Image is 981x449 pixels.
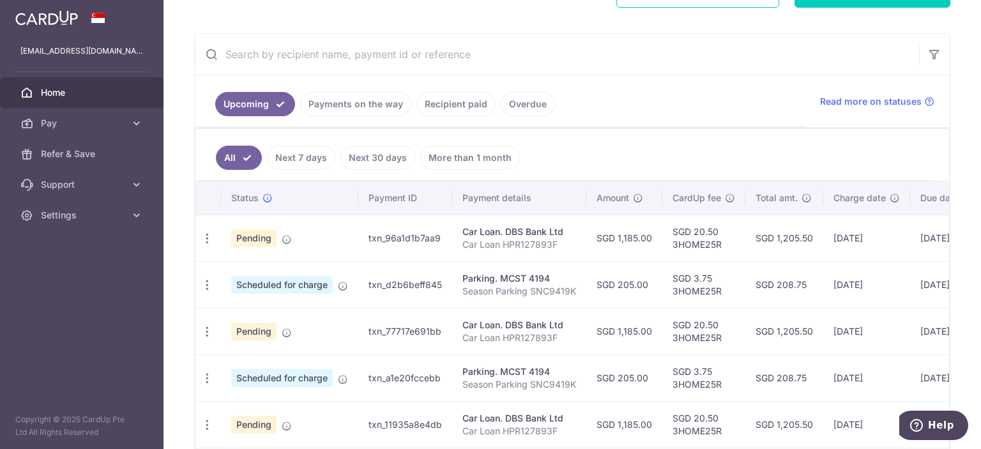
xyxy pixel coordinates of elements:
[231,416,277,434] span: Pending
[358,354,452,401] td: txn_a1e20fccebb
[462,319,576,331] div: Car Loan. DBS Bank Ltd
[358,308,452,354] td: txn_77717e691bb
[195,34,919,75] input: Search by recipient name, payment id or reference
[231,276,333,294] span: Scheduled for charge
[215,92,295,116] a: Upcoming
[300,92,411,116] a: Payments on the way
[823,401,910,448] td: [DATE]
[586,308,662,354] td: SGD 1,185.00
[231,369,333,387] span: Scheduled for charge
[231,229,277,247] span: Pending
[662,308,745,354] td: SGD 20.50 3HOME25R
[41,178,125,191] span: Support
[745,215,823,261] td: SGD 1,205.50
[462,378,576,391] p: Season Parking SNC9419K
[501,92,555,116] a: Overdue
[462,285,576,298] p: Season Parking SNC9419K
[820,95,934,108] a: Read more on statuses
[462,365,576,378] div: Parking. MCST 4194
[745,401,823,448] td: SGD 1,205.50
[15,10,78,26] img: CardUp
[358,261,452,308] td: txn_d2b6beff845
[586,354,662,401] td: SGD 205.00
[420,146,520,170] a: More than 1 month
[41,117,125,130] span: Pay
[462,272,576,285] div: Parking. MCST 4194
[662,261,745,308] td: SGD 3.75 3HOME25R
[823,308,910,354] td: [DATE]
[41,209,125,222] span: Settings
[462,412,576,425] div: Car Loan. DBS Bank Ltd
[358,181,452,215] th: Payment ID
[586,215,662,261] td: SGD 1,185.00
[662,354,745,401] td: SGD 3.75 3HOME25R
[216,146,262,170] a: All
[745,308,823,354] td: SGD 1,205.50
[745,261,823,308] td: SGD 208.75
[452,181,586,215] th: Payment details
[358,401,452,448] td: txn_11935a8e4db
[586,401,662,448] td: SGD 1,185.00
[231,192,259,204] span: Status
[920,192,959,204] span: Due date
[662,215,745,261] td: SGD 20.50 3HOME25R
[673,192,721,204] span: CardUp fee
[586,261,662,308] td: SGD 205.00
[823,354,910,401] td: [DATE]
[833,192,886,204] span: Charge date
[899,411,968,443] iframe: Opens a widget where you can find more information
[462,225,576,238] div: Car Loan. DBS Bank Ltd
[231,323,277,340] span: Pending
[462,425,576,438] p: Car Loan HPR127893F
[41,148,125,160] span: Refer & Save
[823,261,910,308] td: [DATE]
[820,95,922,108] span: Read more on statuses
[41,86,125,99] span: Home
[745,354,823,401] td: SGD 208.75
[267,146,335,170] a: Next 7 days
[20,45,143,57] p: [EMAIL_ADDRESS][DOMAIN_NAME]
[662,401,745,448] td: SGD 20.50 3HOME25R
[823,215,910,261] td: [DATE]
[462,331,576,344] p: Car Loan HPR127893F
[340,146,415,170] a: Next 30 days
[597,192,629,204] span: Amount
[358,215,452,261] td: txn_96a1d1b7aa9
[756,192,798,204] span: Total amt.
[416,92,496,116] a: Recipient paid
[462,238,576,251] p: Car Loan HPR127893F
